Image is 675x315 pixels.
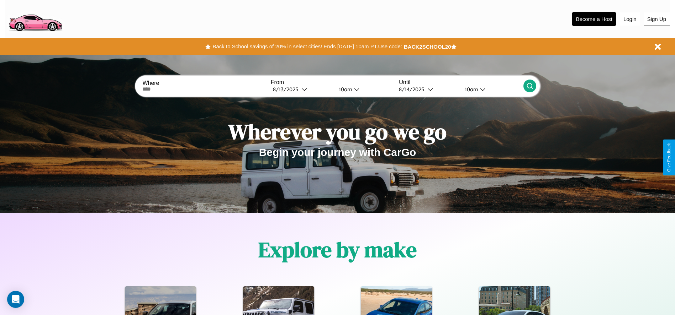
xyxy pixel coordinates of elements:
div: 10am [335,86,354,93]
button: Login [620,12,640,26]
button: 8/13/2025 [271,86,333,93]
label: Where [142,80,267,86]
button: Become a Host [572,12,616,26]
button: 10am [333,86,395,93]
h1: Explore by make [258,235,417,264]
div: Open Intercom Messenger [7,291,24,308]
button: 10am [459,86,523,93]
div: 10am [461,86,480,93]
button: Sign Up [644,12,670,26]
b: BACK2SCHOOL20 [404,44,451,50]
label: From [271,79,395,86]
div: Give Feedback [666,143,671,172]
img: logo [5,4,65,33]
button: Back to School savings of 20% in select cities! Ends [DATE] 10am PT.Use code: [211,42,404,51]
label: Until [399,79,523,86]
div: 8 / 14 / 2025 [399,86,428,93]
div: 8 / 13 / 2025 [273,86,302,93]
